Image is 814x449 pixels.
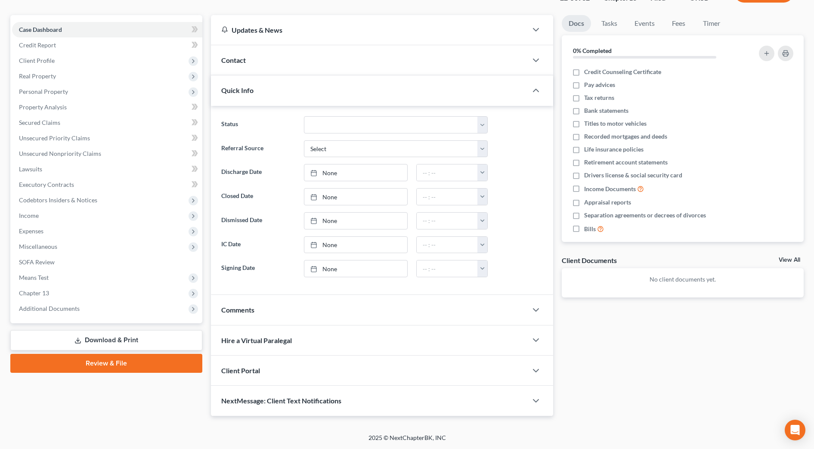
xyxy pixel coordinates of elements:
a: Download & Print [10,330,202,350]
a: Executory Contracts [12,177,202,192]
span: Retirement account statements [584,158,668,167]
span: NextMessage: Client Text Notifications [221,396,341,405]
span: Appraisal reports [584,198,631,207]
span: Additional Documents [19,305,80,312]
a: Timer [696,15,727,32]
a: Docs [562,15,591,32]
span: Contact [221,56,246,64]
span: Bills [584,225,596,233]
span: Pay advices [584,81,615,89]
div: Client Documents [562,256,617,265]
span: Means Test [19,274,49,281]
span: Case Dashboard [19,26,62,33]
span: Income Documents [584,185,636,193]
a: Review & File [10,354,202,373]
a: None [304,213,407,229]
a: View All [779,257,800,263]
span: Credit Counseling Certificate [584,68,661,76]
span: Unsecured Nonpriority Claims [19,150,101,157]
span: Drivers license & social security card [584,171,682,180]
label: IC Date [217,236,300,254]
span: Real Property [19,72,56,80]
a: Events [628,15,662,32]
span: Codebtors Insiders & Notices [19,196,97,204]
input: -- : -- [417,213,478,229]
span: Property Analysis [19,103,67,111]
input: -- : -- [417,260,478,277]
label: Referral Source [217,140,300,158]
label: Status [217,116,300,133]
a: Secured Claims [12,115,202,130]
span: SOFA Review [19,258,55,266]
a: None [304,237,407,253]
a: None [304,164,407,181]
a: Tasks [594,15,624,32]
span: Recorded mortgages and deeds [584,132,667,141]
span: Titles to motor vehicles [584,119,647,128]
input: -- : -- [417,237,478,253]
input: -- : -- [417,164,478,181]
span: Quick Info [221,86,254,94]
span: Bank statements [584,106,628,115]
label: Closed Date [217,188,300,205]
a: Lawsuits [12,161,202,177]
a: None [304,189,407,205]
span: Separation agreements or decrees of divorces [584,211,706,220]
a: SOFA Review [12,254,202,270]
a: Fees [665,15,693,32]
span: Unsecured Priority Claims [19,134,90,142]
label: Discharge Date [217,164,300,181]
span: Life insurance policies [584,145,644,154]
div: Open Intercom Messenger [785,420,805,440]
span: Personal Property [19,88,68,95]
a: Unsecured Nonpriority Claims [12,146,202,161]
a: Case Dashboard [12,22,202,37]
a: Credit Report [12,37,202,53]
span: Comments [221,306,254,314]
div: 2025 © NextChapterBK, INC [162,434,653,449]
span: Expenses [19,227,43,235]
span: Client Profile [19,57,55,64]
label: Dismissed Date [217,212,300,229]
div: Updates & News [221,25,517,34]
span: Chapter 13 [19,289,49,297]
span: Secured Claims [19,119,60,126]
label: Signing Date [217,260,300,277]
span: Client Portal [221,366,260,375]
p: No client documents yet. [569,275,797,284]
strong: 0% Completed [573,47,612,54]
span: Tax returns [584,93,614,102]
span: Hire a Virtual Paralegal [221,336,292,344]
span: Income [19,212,39,219]
span: Executory Contracts [19,181,74,188]
a: None [304,260,407,277]
span: Credit Report [19,41,56,49]
span: Miscellaneous [19,243,57,250]
input: -- : -- [417,189,478,205]
span: Lawsuits [19,165,42,173]
a: Property Analysis [12,99,202,115]
a: Unsecured Priority Claims [12,130,202,146]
